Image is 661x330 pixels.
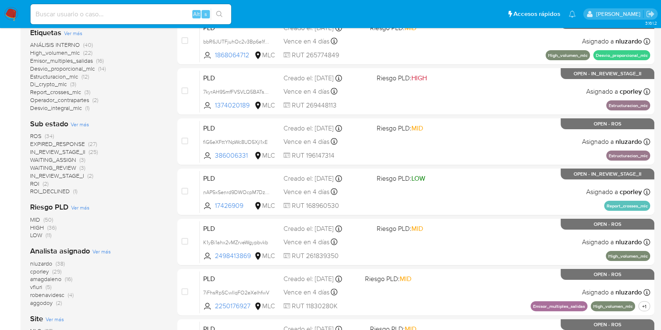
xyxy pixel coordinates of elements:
span: 3.161.2 [645,20,657,26]
p: camilafernanda.paredessaldano@mercadolibre.cl [596,10,643,18]
span: Accesos rápidos [513,10,560,18]
span: s [204,10,207,18]
button: search-icon [211,8,228,20]
a: Salir [646,10,655,18]
span: Alt [193,10,200,18]
a: Notificaciones [569,10,576,18]
input: Buscar usuario o caso... [31,9,231,20]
